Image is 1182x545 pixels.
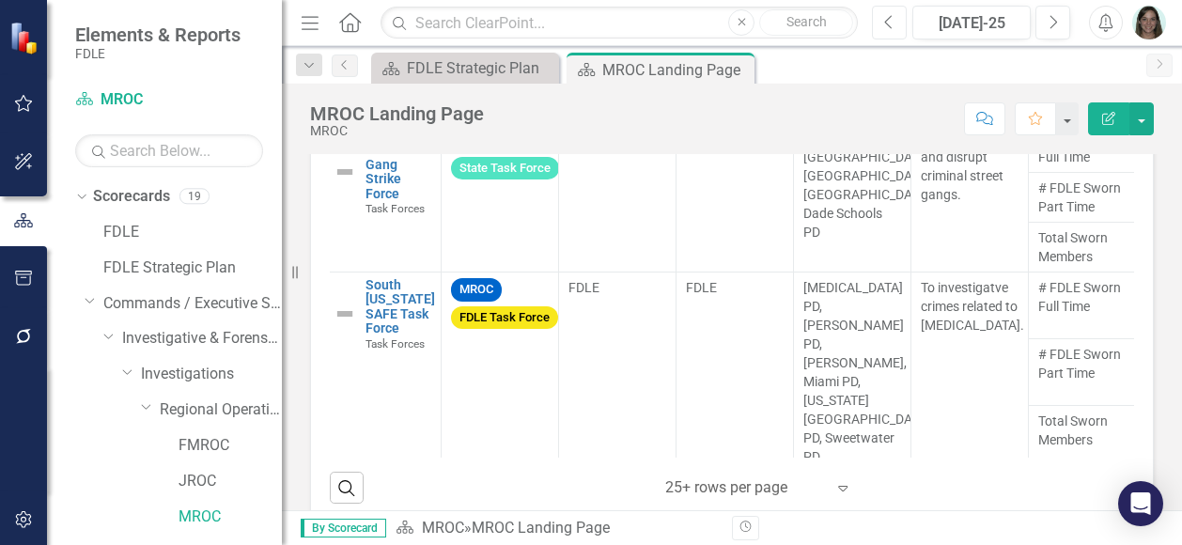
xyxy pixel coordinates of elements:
span: # FDLE Sworn Full Time [1038,278,1136,316]
div: MROC [310,124,484,138]
a: FMROC [179,435,282,457]
span: To investigatve crimes related to [MEDICAL_DATA]. [921,280,1024,333]
small: FDLE [75,46,241,61]
a: JROC [179,471,282,492]
td: Double-Click to Edit Right Click for Context Menu [324,272,442,472]
span: FDLE [686,280,717,295]
td: Double-Click to Edit Right Click for Context Menu [324,122,442,272]
img: Not Defined [334,161,356,183]
span: # FDLE Sworn Part Time [1038,179,1136,216]
span: MROC [451,278,502,302]
a: FDLE Strategic Plan [103,257,282,279]
a: Investigations [141,364,282,385]
button: Search [759,9,853,36]
input: Search ClearPoint... [381,7,858,39]
a: Regional Operations Centers [160,399,282,421]
span: FDLE Task Force [451,306,558,330]
span: By Scorecard [301,519,386,537]
div: » [396,518,718,539]
div: 19 [179,189,210,205]
input: Search Below... [75,134,263,167]
a: Miami-Dade SAO Gang Strike Force [365,129,431,201]
a: FDLE Strategic Plan [376,56,554,80]
div: MROC Landing Page [602,58,750,82]
div: MROC Landing Page [472,519,610,537]
a: Scorecards [93,186,170,208]
span: [GEOGRAPHIC_DATA], [GEOGRAPHIC_DATA] [GEOGRAPHIC_DATA], [GEOGRAPHIC_DATA]-Dade Schools PD [803,131,934,240]
button: [DATE]-25 [912,6,1031,39]
a: South [US_STATE] SAFE Task Force [365,278,435,336]
span: Search [786,14,827,29]
img: ClearPoint Strategy [9,21,42,54]
a: FDLE [103,222,282,243]
div: MROC Landing Page [310,103,484,124]
span: Task Forces [365,337,425,350]
span: Total Sworn Members [1038,228,1136,266]
span: FDLE [568,280,599,295]
img: Not Defined [334,303,356,325]
div: FDLE Strategic Plan [407,56,554,80]
p: [MEDICAL_DATA] PD, [PERSON_NAME] PD, [PERSON_NAME], Miami PD, [US_STATE][GEOGRAPHIC_DATA] PD, Swe... [803,278,901,466]
div: Open Intercom Messenger [1118,481,1163,526]
a: MROC [422,519,464,537]
a: MROC [179,506,282,528]
a: Investigative & Forensic Services Command [122,328,282,350]
span: State Task Force [451,157,559,180]
span: # FDLE Sworn Part Time [1038,345,1136,382]
span: Elements & Reports [75,23,241,46]
span: Total Sworn Members [1038,412,1136,449]
div: [DATE]-25 [919,12,1024,35]
img: Kristine Largaespada [1132,6,1166,39]
a: Commands / Executive Support Branch [103,293,282,315]
span: Task Forces [365,202,425,215]
a: MROC [75,89,263,111]
span: To dismantle and disrupt criminal street gangs. [921,131,1003,202]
